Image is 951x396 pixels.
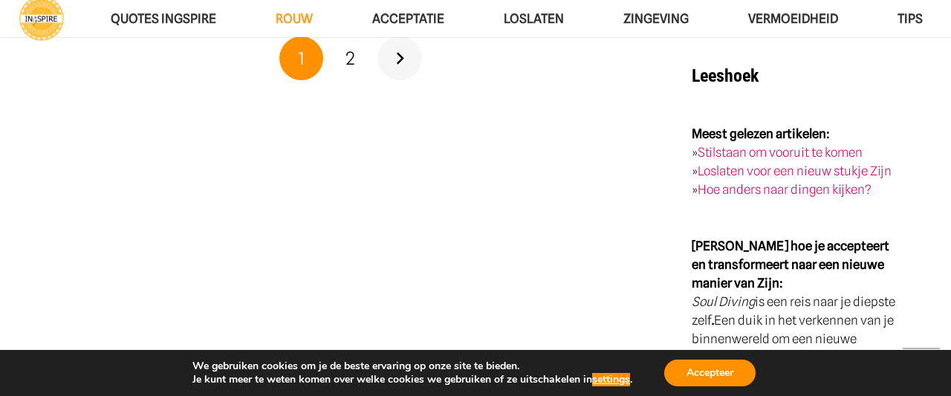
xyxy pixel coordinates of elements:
[898,11,923,26] span: TIPS
[748,11,838,26] span: VERMOEIDHEID
[692,294,755,309] em: Soul Diving
[192,360,632,373] p: We gebruiken cookies om je de beste ervaring op onze site te bieden.
[692,125,899,199] p: » » »
[328,36,373,81] a: Pagina 2
[372,11,444,26] span: Acceptatie
[279,36,324,81] span: Pagina 1
[276,11,313,26] span: ROUW
[298,48,305,69] span: 1
[692,126,830,141] strong: Meest gelezen artikelen:
[592,373,630,386] button: settings
[504,11,564,26] span: Loslaten
[111,11,216,26] span: QUOTES INGSPIRE
[698,182,872,197] a: Hoe anders naar dingen kijken?
[698,163,892,178] a: Loslaten voor een nieuw stukje Zijn
[623,11,689,26] span: Zingeving
[692,65,759,86] strong: Leeshoek
[712,313,714,328] strong: .
[903,348,940,385] a: Terug naar top
[664,360,756,386] button: Accepteer
[345,48,355,69] span: 2
[692,238,889,290] strong: [PERSON_NAME] hoe je accepteert en transformeert naar een nieuwe manier van Zijn:
[192,373,632,386] p: Je kunt meer te weten komen over welke cookies we gebruiken of ze uitschakelen in .
[698,145,863,160] a: Stilstaan om vooruit te komen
